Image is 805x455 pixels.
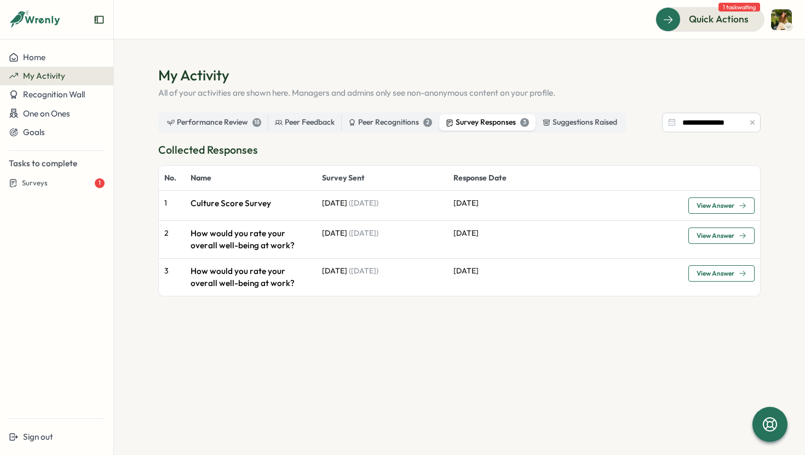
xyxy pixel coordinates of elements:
p: How would you rate your overall well-being at work? [191,227,311,252]
p: How would you rate your overall well-being at work? [191,265,311,289]
span: One on Ones [23,108,70,119]
div: Survey Responses [446,116,529,129]
span: ( [DATE] ) [347,228,378,238]
p: All of your activities are shown here. Managers and admins only see non-anonymous content on your... [158,87,761,99]
span: Quick Actions [689,12,749,26]
button: View Answer [688,265,755,282]
span: Goals [23,127,45,137]
button: Quick Actions [656,7,764,31]
span: View Answer [697,232,734,239]
div: Suggestions Raised [543,116,617,129]
p: [DATE] [453,227,677,240]
h1: My Activity [158,66,761,85]
div: Peer Feedback [275,116,335,129]
p: Tasks to complete [9,157,105,170]
th: Response Date [448,166,672,191]
span: ( [DATE] ) [347,198,378,208]
td: 2 [159,220,185,258]
span: View Answer [697,270,734,277]
span: ( [DATE] ) [347,266,378,276]
div: 1 [95,178,105,188]
p: Culture Score Survey [191,197,311,209]
span: Home [23,52,45,62]
p: [DATE] [453,197,677,209]
button: Expand sidebar [94,14,105,25]
button: View Answer [688,227,755,244]
div: 18 [252,118,261,127]
span: Sign out [23,431,53,442]
h3: Collected Responses [158,142,761,159]
span: Recognition Wall [23,89,85,100]
th: No. [159,166,185,191]
span: Surveys [22,178,48,188]
div: Peer Recognitions [348,116,432,129]
span: View Answer [697,202,734,209]
button: View Answer [688,197,755,214]
span: 1 task waiting [718,3,760,11]
td: [DATE] [317,220,448,258]
td: [DATE] [317,191,448,220]
div: 2 [423,118,432,127]
td: 3 [159,258,185,296]
p: [DATE] [453,265,677,277]
th: Survey Sent [317,166,448,191]
td: [DATE] [317,258,448,296]
td: 1 [159,191,185,220]
span: My Activity [23,71,65,81]
div: 3 [520,118,529,127]
th: Name [185,166,317,191]
img: Sarah Heiberg [771,9,792,30]
div: Performance Review [167,116,261,129]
